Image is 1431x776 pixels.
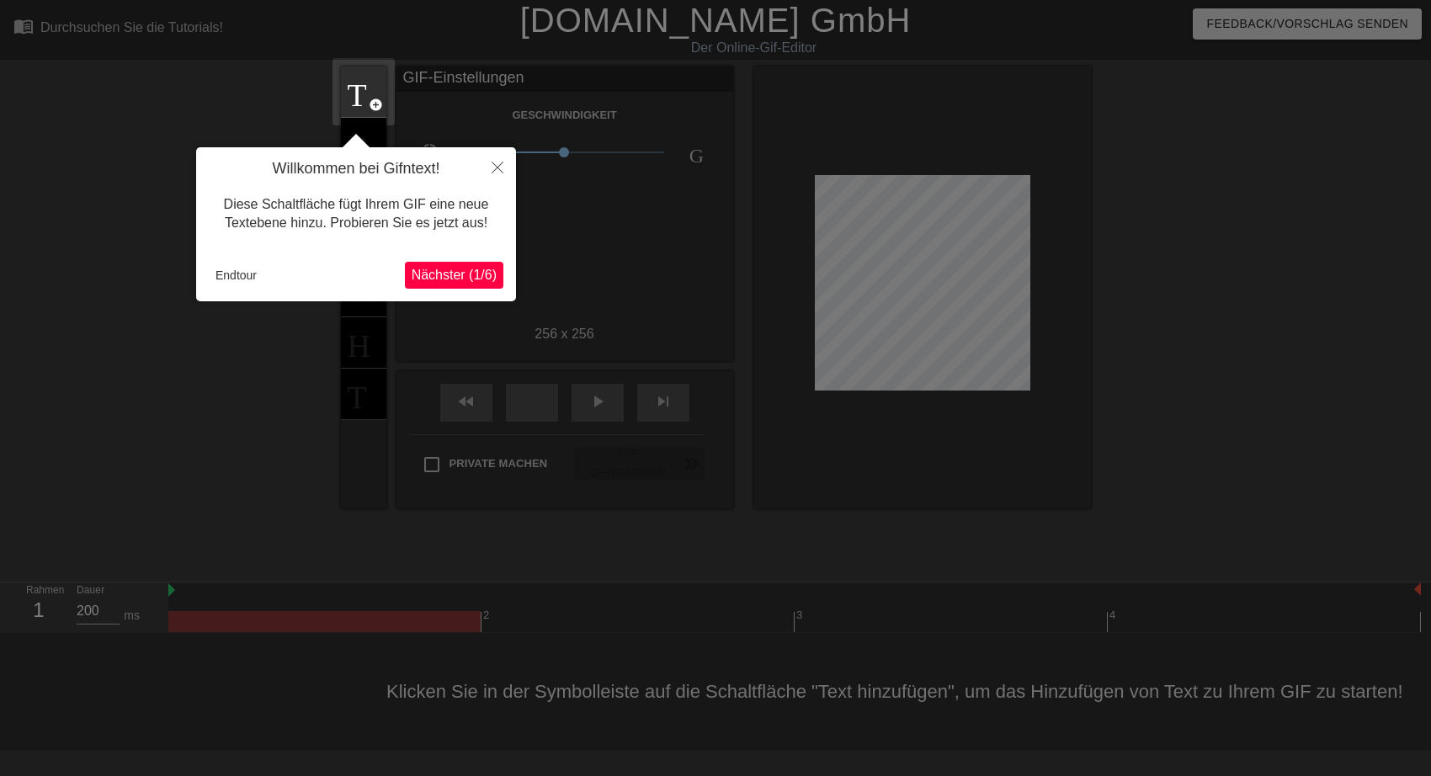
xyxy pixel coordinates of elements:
button: Endtour [209,263,263,288]
h4: Willkommen bei Gifntext! [209,160,503,178]
button: Nächster [405,262,503,289]
span: Nächster (1/6) [412,268,497,282]
div: Diese Schaltfläche fügt Ihrem GIF eine neue Textebene hinzu. Probieren Sie es jetzt aus! [209,178,503,250]
button: Schließen [479,147,516,186]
